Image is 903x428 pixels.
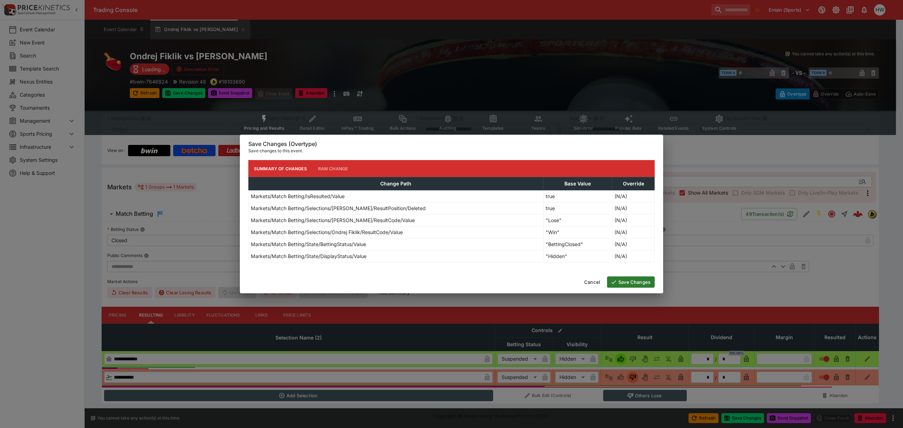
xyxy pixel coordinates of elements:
[543,238,612,250] td: "BettingClosed"
[607,276,655,288] button: Save Changes
[251,192,345,200] p: Markets/Match Betting/IsResulted/Value
[313,160,354,177] button: Raw Change
[251,204,426,212] p: Markets/Match Betting/Selections/[PERSON_NAME]/ResultPosition/Deleted
[543,214,612,226] td: "Lose"
[612,238,655,250] td: (N/A)
[612,190,655,202] td: (N/A)
[249,177,544,190] th: Change Path
[612,202,655,214] td: (N/A)
[251,228,403,236] p: Markets/Match Betting/Selections/Ondrej Fiklik/ResultCode/Value
[248,160,313,177] button: Summary of Changes
[251,252,366,260] p: Markets/Match Betting/State/DisplayStatus/Value
[612,250,655,262] td: (N/A)
[543,250,612,262] td: "Hidden"
[248,147,655,154] p: Save changes to this event.
[543,226,612,238] td: "Win"
[612,177,655,190] th: Override
[543,190,612,202] td: true
[580,276,604,288] button: Cancel
[248,140,655,148] h6: Save Changes (Overtype)
[543,202,612,214] td: true
[543,177,612,190] th: Base Value
[251,216,415,224] p: Markets/Match Betting/Selections/[PERSON_NAME]/ResultCode/Value
[612,226,655,238] td: (N/A)
[612,214,655,226] td: (N/A)
[251,240,366,248] p: Markets/Match Betting/State/BettingStatus/Value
